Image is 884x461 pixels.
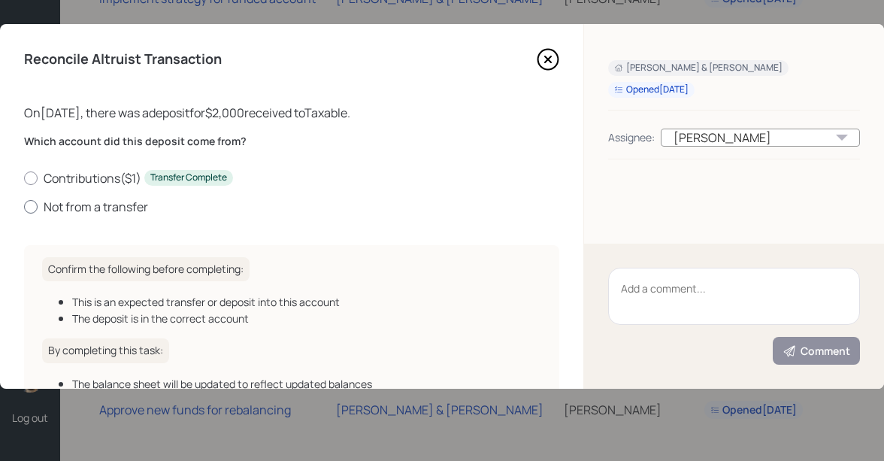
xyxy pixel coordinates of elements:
button: Comment [773,337,860,365]
label: Not from a transfer [24,199,559,215]
div: On [DATE] , there was a deposit for $2,000 received to Taxable . [24,104,559,122]
label: Which account did this deposit come from? [24,134,559,149]
div: The deposit is in the correct account [72,311,541,326]
div: The balance sheet will be updated to reflect updated balances [72,376,541,392]
label: Contributions ( $1 ) [24,170,559,187]
div: Assignee: [608,129,655,145]
h4: Reconcile Altruist Transaction [24,51,222,68]
h6: By completing this task: [42,338,169,363]
div: Opened [DATE] [614,83,689,96]
div: This is an expected transfer or deposit into this account [72,294,541,310]
div: Comment [783,344,850,359]
div: [PERSON_NAME] [661,129,860,147]
h6: Confirm the following before completing: [42,257,250,282]
div: [PERSON_NAME] & [PERSON_NAME] [614,62,783,74]
div: Transfer Complete [150,171,227,184]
